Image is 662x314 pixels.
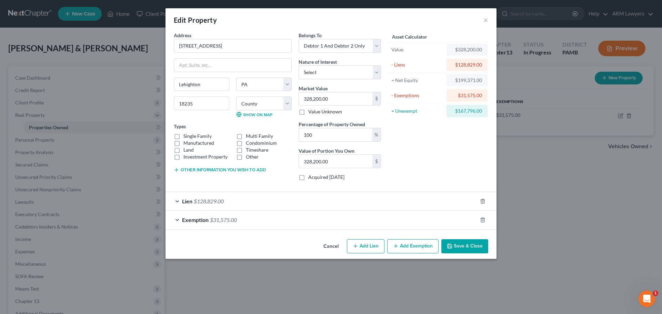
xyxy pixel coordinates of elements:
[236,112,272,117] a: Show on Map
[452,108,482,114] div: $167,796.00
[174,97,229,110] input: Enter zip...
[391,77,443,84] div: = Net Equity
[639,291,655,307] iframe: Intercom live chat
[183,140,214,146] label: Manufactured
[318,240,344,254] button: Cancel
[391,46,443,53] div: Value
[452,46,482,53] div: $328,200.00
[483,16,488,24] button: ×
[183,153,228,160] label: Investment Property
[372,128,381,141] div: %
[391,108,443,114] div: = Unexempt
[299,85,328,92] label: Market Value
[246,133,273,140] label: Multi Family
[308,108,342,115] label: Value Unknown
[391,61,443,68] div: - Liens
[299,92,372,105] input: 0.00
[299,147,354,154] label: Value of Portion You Own
[441,239,488,254] button: Save & Close
[653,291,658,296] span: 1
[174,32,191,38] span: Address
[174,15,217,25] div: Edit Property
[210,216,237,223] span: $31,575.00
[372,92,381,105] div: $
[246,153,259,160] label: Other
[452,77,482,84] div: $199,371.00
[174,78,229,91] input: Enter city...
[182,198,192,204] span: Lien
[174,39,291,52] input: Enter address...
[174,59,291,72] input: Apt, Suite, etc...
[392,33,427,40] label: Asset Calculator
[372,155,381,168] div: $
[299,155,372,168] input: 0.00
[452,61,482,68] div: $128,829.00
[182,216,209,223] span: Exemption
[387,239,439,254] button: Add Exemption
[299,32,322,38] span: Belongs To
[347,239,384,254] button: Add Lien
[299,128,372,141] input: 0.00
[183,146,194,153] label: Land
[391,92,443,99] div: - Exemptions
[183,133,212,140] label: Single Family
[246,146,268,153] label: Timeshare
[194,198,224,204] span: $128,829.00
[299,58,337,65] label: Nature of Interest
[174,167,266,173] button: Other information you wish to add
[174,123,186,130] label: Types
[246,140,277,146] label: Condominium
[308,174,344,181] label: Acquired [DATE]
[452,92,482,99] div: $31,575.00
[299,121,365,128] label: Percentage of Property Owned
